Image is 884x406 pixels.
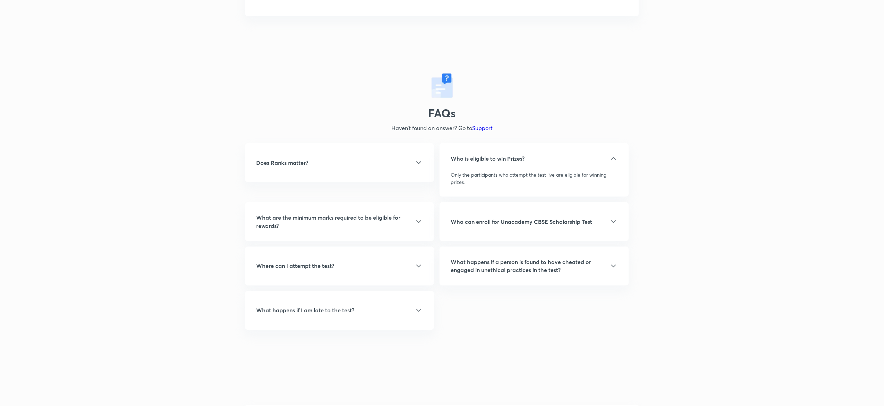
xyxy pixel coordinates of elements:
[256,306,354,315] h5: What happens if I am late to the test?
[256,213,415,230] h5: What are the minimum marks required to be eligible for rewards?
[451,154,525,163] h5: Who is eligible to win Prizes?
[451,171,617,186] p: Only the participants who attempt the test live are eligible for winning prizes.
[451,258,609,274] h5: What happens if a person is found to have cheated or engaged in unethical practices in the test?
[472,124,493,132] a: Support
[256,262,334,270] h5: Where can I attempt the test?
[245,107,639,120] h2: FAQs
[245,124,639,132] p: Haven’t found an answer? Go to
[256,159,308,167] h5: Does Ranks matter?
[428,72,456,100] img: faqs
[451,218,592,226] h5: Who can enroll for Unacademy CBSE Scholarship Test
